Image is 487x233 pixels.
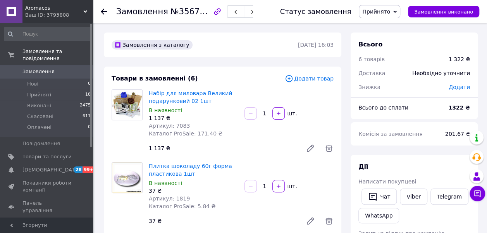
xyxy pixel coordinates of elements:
[146,143,299,154] div: 1 137 ₴
[22,140,60,147] span: Повідомлення
[146,216,299,226] div: 37 ₴
[303,140,318,156] a: Редагувати
[286,110,298,117] div: шт.
[112,90,142,120] img: Набір для миловара Великий подарунковий 02 1шт
[448,105,470,111] b: 1322 ₴
[170,7,225,16] span: №356736882
[149,114,238,122] div: 1 137 ₴
[22,200,72,214] span: Панель управління
[470,186,485,201] button: Чат з покупцем
[25,12,93,19] div: Ваш ID: 3793808
[280,8,351,15] div: Статус замовлення
[149,130,222,137] span: Каталог ProSale: 171.40 ₴
[358,178,416,185] span: Написати покупцеві
[112,163,142,193] img: Плитка шоколаду 60г форма пластикова 1шт
[112,75,198,82] span: Товари в замовленні (6)
[85,91,91,98] span: 18
[22,153,72,160] span: Товари та послуги
[112,40,193,50] div: Замовлення з каталогу
[358,41,382,48] span: Всього
[27,124,52,131] span: Оплачені
[27,81,38,87] span: Нові
[74,166,83,173] span: 28
[4,27,91,41] input: Пошук
[286,182,298,190] div: шт.
[22,48,93,62] span: Замовлення та повідомлення
[449,84,470,90] span: Додати
[400,188,427,205] a: Viber
[149,187,238,195] div: 37 ₴
[149,107,182,113] span: В наявності
[27,102,51,109] span: Виконані
[22,166,80,173] span: [DEMOGRAPHIC_DATA]
[83,113,91,120] span: 611
[149,123,190,129] span: Артикул: 7083
[27,91,51,98] span: Прийняті
[362,9,390,15] span: Прийнято
[445,131,470,137] span: 201.67 ₴
[324,216,334,226] span: Видалити
[298,42,334,48] time: [DATE] 16:03
[358,70,385,76] span: Доставка
[88,124,91,131] span: 0
[358,105,408,111] span: Всього до сплати
[285,74,334,83] span: Додати товар
[430,188,468,205] a: Telegram
[80,102,91,109] span: 2475
[358,84,380,90] span: Знижка
[358,56,385,62] span: 6 товарів
[303,213,318,229] a: Редагувати
[361,188,397,205] button: Чат
[358,131,423,137] span: Комісія за замовлення
[408,65,475,82] div: Необхідно уточнити
[83,166,95,173] span: 99+
[449,55,470,63] div: 1 322 ₴
[408,6,479,17] button: Замовлення виконано
[149,203,215,209] span: Каталог ProSale: 5.84 ₴
[101,8,107,15] div: Повернутися назад
[116,7,168,16] span: Замовлення
[149,180,182,186] span: В наявності
[358,163,368,170] span: Дії
[149,163,232,177] a: Плитка шоколаду 60г форма пластикова 1шт
[324,144,334,153] span: Видалити
[22,180,72,194] span: Показники роботи компанії
[27,113,53,120] span: Скасовані
[25,5,83,12] span: Aromacos
[88,81,91,87] span: 0
[149,195,190,202] span: Артикул: 1819
[414,9,473,15] span: Замовлення виконано
[358,208,399,223] a: WhatsApp
[149,90,232,104] a: Набір для миловара Великий подарунковий 02 1шт
[22,68,55,75] span: Замовлення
